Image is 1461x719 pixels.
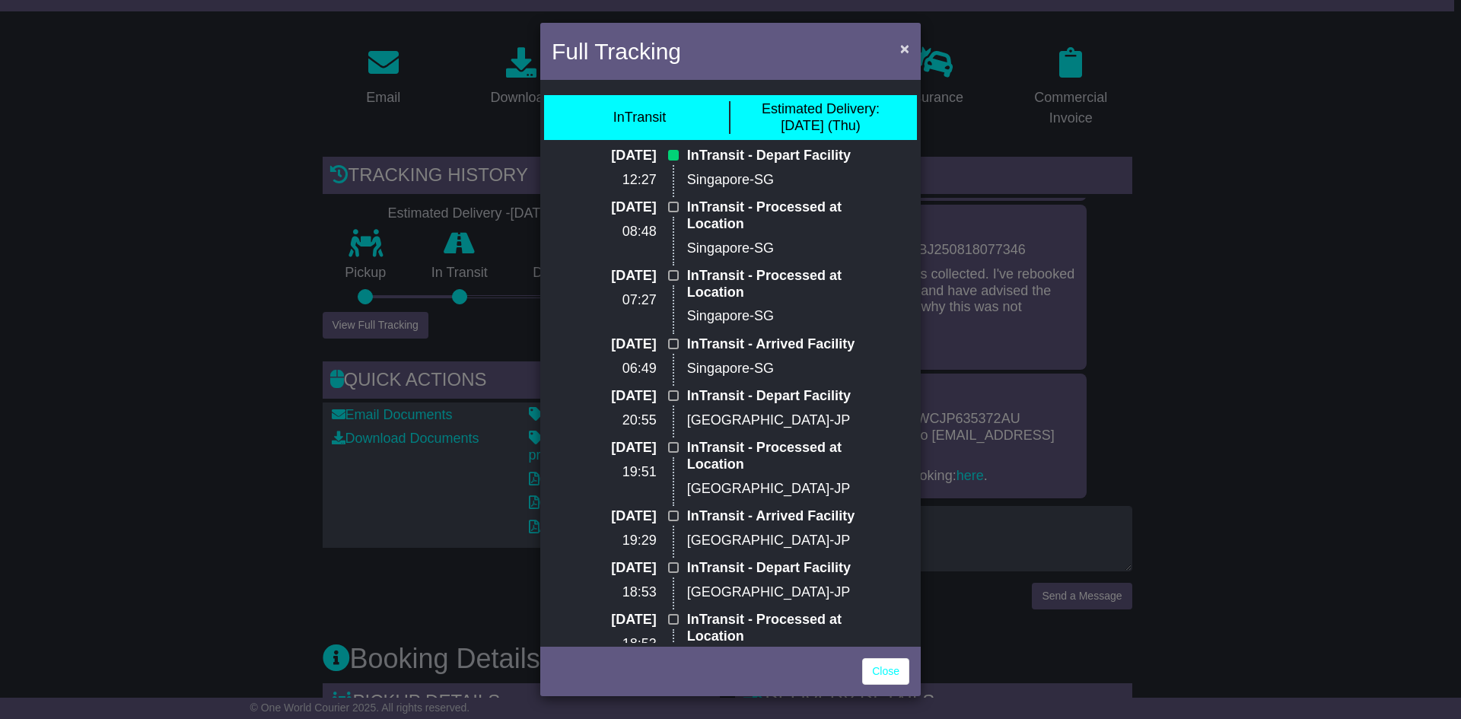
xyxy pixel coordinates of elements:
p: [DATE] [585,268,657,285]
span: Estimated Delivery: [762,101,880,116]
p: [GEOGRAPHIC_DATA]-JP [687,412,876,429]
p: 19:29 [585,533,657,549]
h4: Full Tracking [552,34,681,68]
p: [DATE] [585,612,657,628]
p: InTransit - Arrived Facility [687,336,876,353]
p: [DATE] [585,440,657,457]
p: InTransit - Arrived Facility [687,508,876,525]
p: [DATE] [585,388,657,405]
p: InTransit - Processed at Location [687,612,876,644]
p: [DATE] [585,560,657,577]
span: × [900,40,909,57]
p: 07:27 [585,292,657,309]
p: 20:55 [585,412,657,429]
p: InTransit - Processed at Location [687,440,876,472]
p: 06:49 [585,361,657,377]
p: [DATE] [585,148,657,164]
p: 18:53 [585,636,657,653]
p: 19:51 [585,464,657,481]
div: [DATE] (Thu) [762,101,880,134]
p: Singapore-SG [687,240,876,257]
p: InTransit - Processed at Location [687,268,876,301]
div: InTransit [613,110,666,126]
p: 12:27 [585,172,657,189]
p: [DATE] [585,508,657,525]
p: InTransit - Depart Facility [687,388,876,405]
p: [DATE] [585,199,657,216]
button: Close [893,33,917,64]
p: InTransit - Depart Facility [687,560,876,577]
p: 18:53 [585,584,657,601]
p: 08:48 [585,224,657,240]
p: [GEOGRAPHIC_DATA]-JP [687,481,876,498]
a: Close [862,658,909,685]
p: InTransit - Depart Facility [687,148,876,164]
p: [DATE] [585,336,657,353]
p: InTransit - Processed at Location [687,199,876,232]
p: Singapore-SG [687,172,876,189]
p: Singapore-SG [687,308,876,325]
p: [GEOGRAPHIC_DATA]-JP [687,533,876,549]
p: Singapore-SG [687,361,876,377]
p: [GEOGRAPHIC_DATA]-JP [687,584,876,601]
